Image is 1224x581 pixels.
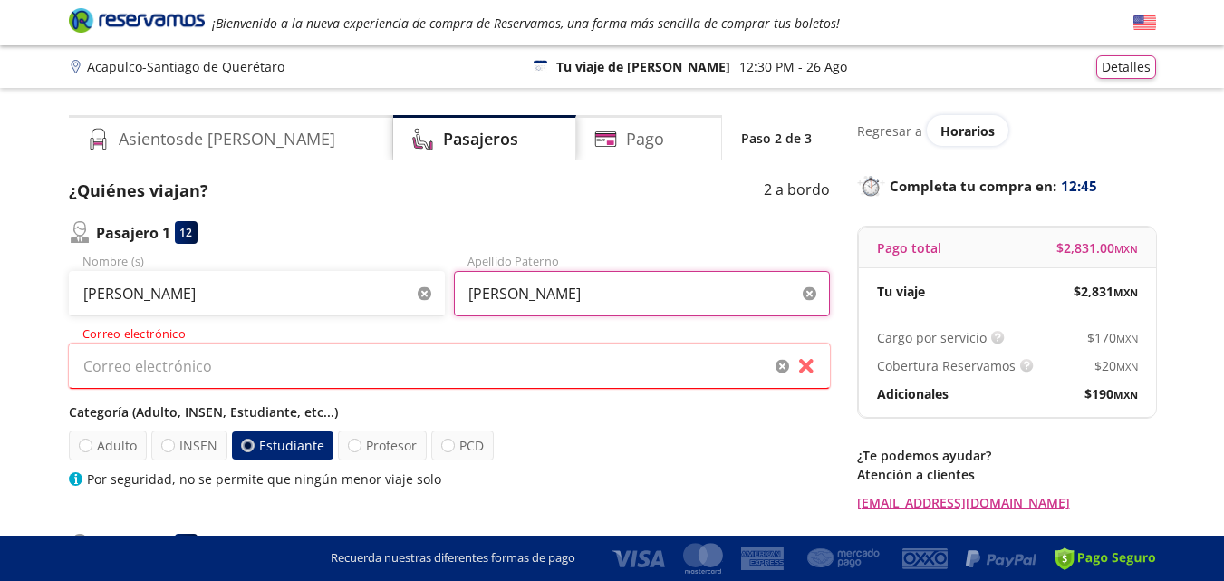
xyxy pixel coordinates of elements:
small: MXN [1116,360,1138,373]
span: $ 2,831 [1074,282,1138,301]
h4: Pasajeros [443,127,518,151]
label: PCD [431,431,494,460]
span: $ 190 [1084,384,1138,403]
span: $ 170 [1087,328,1138,347]
em: ¡Bienvenido a la nueva experiencia de compra de Reservamos, una forma más sencilla de comprar tus... [212,15,840,32]
input: Apellido Paterno [454,271,830,316]
p: Cobertura Reservamos [877,356,1016,375]
span: Horarios [940,122,995,140]
p: Regresar a [857,121,922,140]
p: Cargo por servicio [877,328,987,347]
p: Tu viaje de [PERSON_NAME] [556,57,730,76]
a: [EMAIL_ADDRESS][DOMAIN_NAME] [857,493,1156,512]
p: Por seguridad, no se permite que ningún menor viaje solo [87,470,441,489]
p: Pasajero 1 [96,222,170,244]
span: 12:45 [1061,176,1097,197]
p: Acapulco - Santiago de Querétaro [87,57,284,76]
p: ¿Quiénes viajan? [69,179,208,203]
div: 11 [175,534,198,557]
button: English [1133,12,1156,34]
small: MXN [1116,332,1138,345]
h4: Asientos de [PERSON_NAME] [119,127,335,151]
p: Pasajero 2 [96,535,170,557]
p: Paso 2 de 3 [741,129,812,148]
p: Categoría (Adulto, INSEN, Estudiante, etc...) [69,402,830,421]
input: Nombre (s) [69,271,445,316]
p: Tu viaje [877,282,925,301]
span: $ 20 [1094,356,1138,375]
label: Estudiante [231,431,333,460]
i: Brand Logo [69,6,205,34]
span: $ 2,831.00 [1056,238,1138,257]
label: Adulto [68,431,146,460]
p: ¿Te podemos ayudar? [857,446,1156,465]
h4: Pago [626,127,664,151]
button: Detalles [1096,55,1156,79]
small: MXN [1113,388,1138,402]
small: MXN [1113,286,1138,299]
small: MXN [1114,242,1138,256]
p: Adicionales [877,384,949,403]
div: 12 [175,221,198,244]
p: 12:30 PM - 26 Ago [739,57,847,76]
p: Pago total [877,238,941,257]
p: Completa tu compra en : [857,173,1156,199]
label: Profesor [338,431,427,460]
input: Correo electrónico [69,344,830,389]
label: INSEN [151,431,227,460]
a: Brand Logo [69,6,205,39]
p: 2 a bordo [764,179,830,203]
div: Regresar a ver horarios [857,115,1156,146]
p: Recuerda nuestras diferentes formas de pago [331,549,575,567]
p: Atención a clientes [857,465,1156,484]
